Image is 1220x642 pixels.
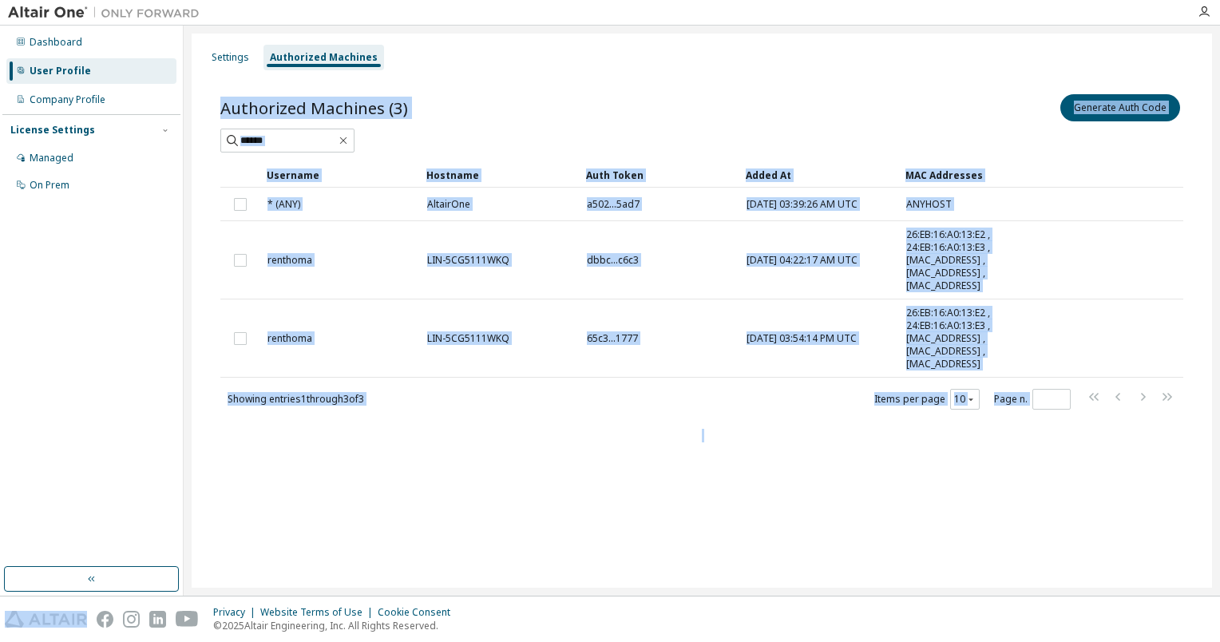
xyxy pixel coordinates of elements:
div: Company Profile [30,93,105,106]
span: [DATE] 04:22:17 AM UTC [747,254,858,267]
div: On Prem [30,179,69,192]
div: License Settings [10,124,95,137]
div: Website Terms of Use [260,606,378,619]
span: Page n. [994,389,1071,410]
img: Altair One [8,5,208,21]
span: AltairOne [427,198,470,211]
span: ANYHOST [906,198,952,211]
span: Authorized Machines (3) [220,97,408,119]
span: dbbc...c6c3 [587,254,639,267]
p: © 2025 Altair Engineering, Inc. All Rights Reserved. [213,619,460,632]
button: Generate Auth Code [1060,94,1180,121]
div: Username [267,162,414,188]
div: MAC Addresses [905,162,1020,188]
span: LIN-5CG5111WKQ [427,332,509,345]
span: [DATE] 03:54:14 PM UTC [747,332,857,345]
div: User Profile [30,65,91,77]
div: Auth Token [586,162,733,188]
span: Items per page [874,389,980,410]
div: Settings [212,51,249,64]
span: renthoma [267,254,312,267]
div: Added At [746,162,893,188]
span: [DATE] 03:39:26 AM UTC [747,198,858,211]
div: Hostname [426,162,573,188]
img: instagram.svg [123,611,140,628]
img: facebook.svg [97,611,113,628]
div: Authorized Machines [270,51,378,64]
span: * (ANY) [267,198,300,211]
span: 26:EB:16:A0:13:E2 , 24:EB:16:A0:13:E3 , [MAC_ADDRESS] , [MAC_ADDRESS] , [MAC_ADDRESS] [906,228,1020,292]
button: 10 [954,393,976,406]
img: linkedin.svg [149,611,166,628]
div: Dashboard [30,36,82,49]
img: altair_logo.svg [5,611,87,628]
div: Cookie Consent [378,606,460,619]
span: LIN-5CG5111WKQ [427,254,509,267]
span: 26:EB:16:A0:13:E2 , 24:EB:16:A0:13:E3 , [MAC_ADDRESS] , [MAC_ADDRESS] , [MAC_ADDRESS] [906,307,1020,371]
span: Showing entries 1 through 3 of 3 [228,392,364,406]
span: a502...5ad7 [587,198,640,211]
span: renthoma [267,332,312,345]
img: youtube.svg [176,611,199,628]
span: 65c3...1777 [587,332,638,345]
div: Privacy [213,606,260,619]
div: Managed [30,152,73,164]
